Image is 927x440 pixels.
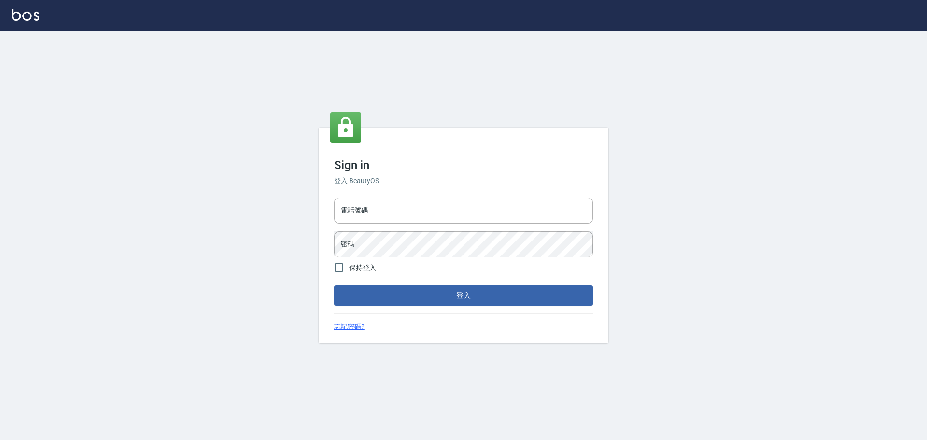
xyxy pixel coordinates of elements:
span: 保持登入 [349,263,376,273]
h6: 登入 BeautyOS [334,176,593,186]
h3: Sign in [334,158,593,172]
a: 忘記密碼? [334,322,365,332]
button: 登入 [334,285,593,306]
img: Logo [12,9,39,21]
